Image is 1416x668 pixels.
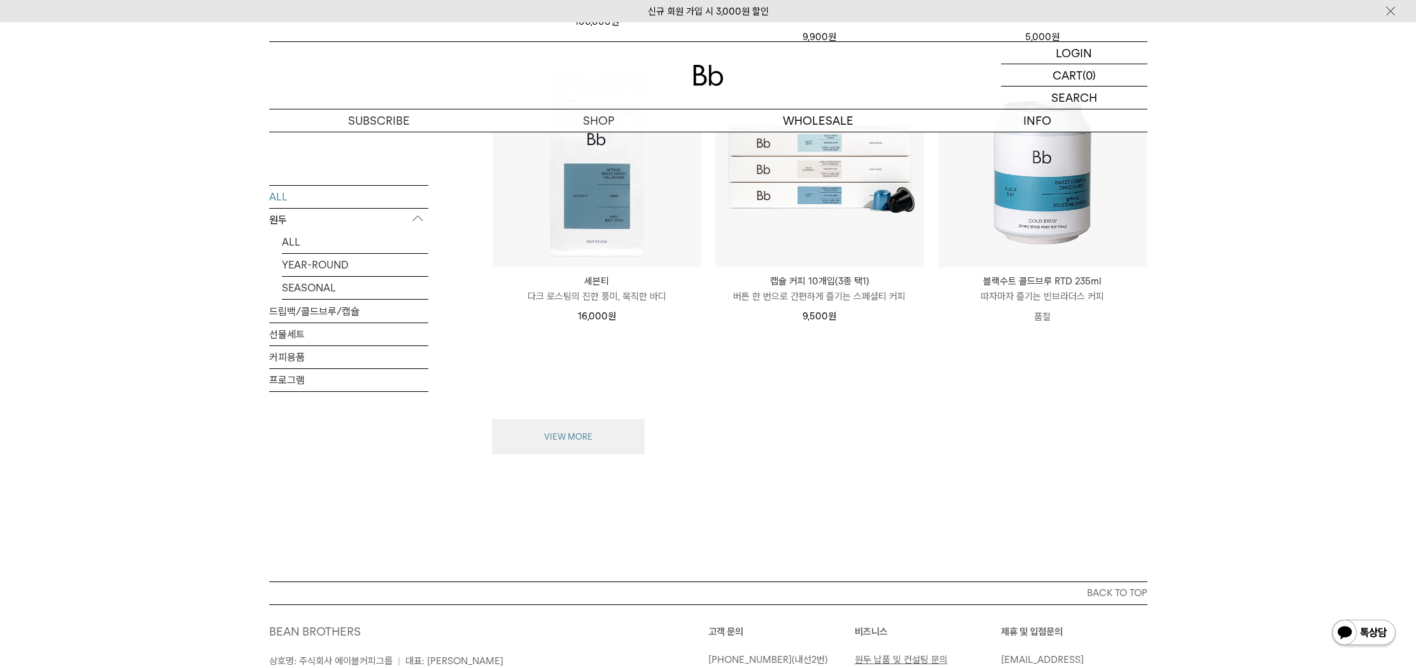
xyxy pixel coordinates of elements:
[493,59,701,267] img: 세븐티
[1001,42,1147,64] a: LOGIN
[282,230,428,253] a: ALL
[578,310,616,322] span: 16,000
[269,581,1147,604] button: BACK TO TOP
[715,274,924,289] p: 캡슐 커피 10개입(3종 택1)
[269,655,393,667] span: 상호명: 주식회사 에이블커피그룹
[928,109,1147,132] p: INFO
[1001,624,1147,639] p: 제휴 및 입점문의
[938,274,1147,304] a: 블랙수트 콜드브루 RTD 235ml 따자마자 즐기는 빈브라더스 커피
[269,625,361,638] a: BEAN BROTHERS
[855,624,1001,639] p: 비즈니스
[648,6,769,17] a: 신규 회원 가입 시 3,000원 할인
[493,289,701,304] p: 다크 로스팅의 진한 풍미, 묵직한 바디
[282,276,428,298] a: SEASONAL
[708,652,848,667] p: (내선2번)
[715,289,924,304] p: 버튼 한 번으로 간편하게 즐기는 스페셜티 커피
[269,109,489,132] a: SUBSCRIBE
[708,624,855,639] p: 고객 문의
[1001,64,1147,87] a: CART (0)
[493,274,701,289] p: 세븐티
[405,655,503,667] span: 대표: [PERSON_NAME]
[938,304,1147,330] p: 품절
[398,655,400,667] span: |
[489,109,708,132] a: SHOP
[938,289,1147,304] p: 따자마자 즐기는 빈브라더스 커피
[269,368,428,391] a: 프로그램
[269,208,428,231] p: 원두
[1051,87,1097,109] p: SEARCH
[493,274,701,304] a: 세븐티 다크 로스팅의 진한 풍미, 묵직한 바디
[269,323,428,345] a: 선물세트
[608,310,616,322] span: 원
[708,109,928,132] p: WHOLESALE
[282,253,428,275] a: YEAR-ROUND
[715,274,924,304] a: 캡슐 커피 10개입(3종 택1) 버튼 한 번으로 간편하게 즐기는 스페셜티 커피
[1331,618,1397,649] img: 카카오톡 채널 1:1 채팅 버튼
[269,185,428,207] a: ALL
[492,419,645,455] button: VIEW MORE
[693,65,724,86] img: 로고
[938,59,1147,267] img: 블랙수트 콜드브루 RTD 235ml
[1053,64,1083,86] p: CART
[855,654,948,665] a: 원두 납품 및 컨설팅 문의
[1056,42,1092,64] p: LOGIN
[803,310,836,322] span: 9,500
[269,300,428,322] a: 드립백/콜드브루/캡슐
[828,310,836,322] span: 원
[708,654,792,665] a: [PHONE_NUMBER]
[269,345,428,368] a: 커피용품
[715,59,924,267] img: 캡슐 커피 10개입(3종 택1)
[938,274,1147,289] p: 블랙수트 콜드브루 RTD 235ml
[1083,64,1096,86] p: (0)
